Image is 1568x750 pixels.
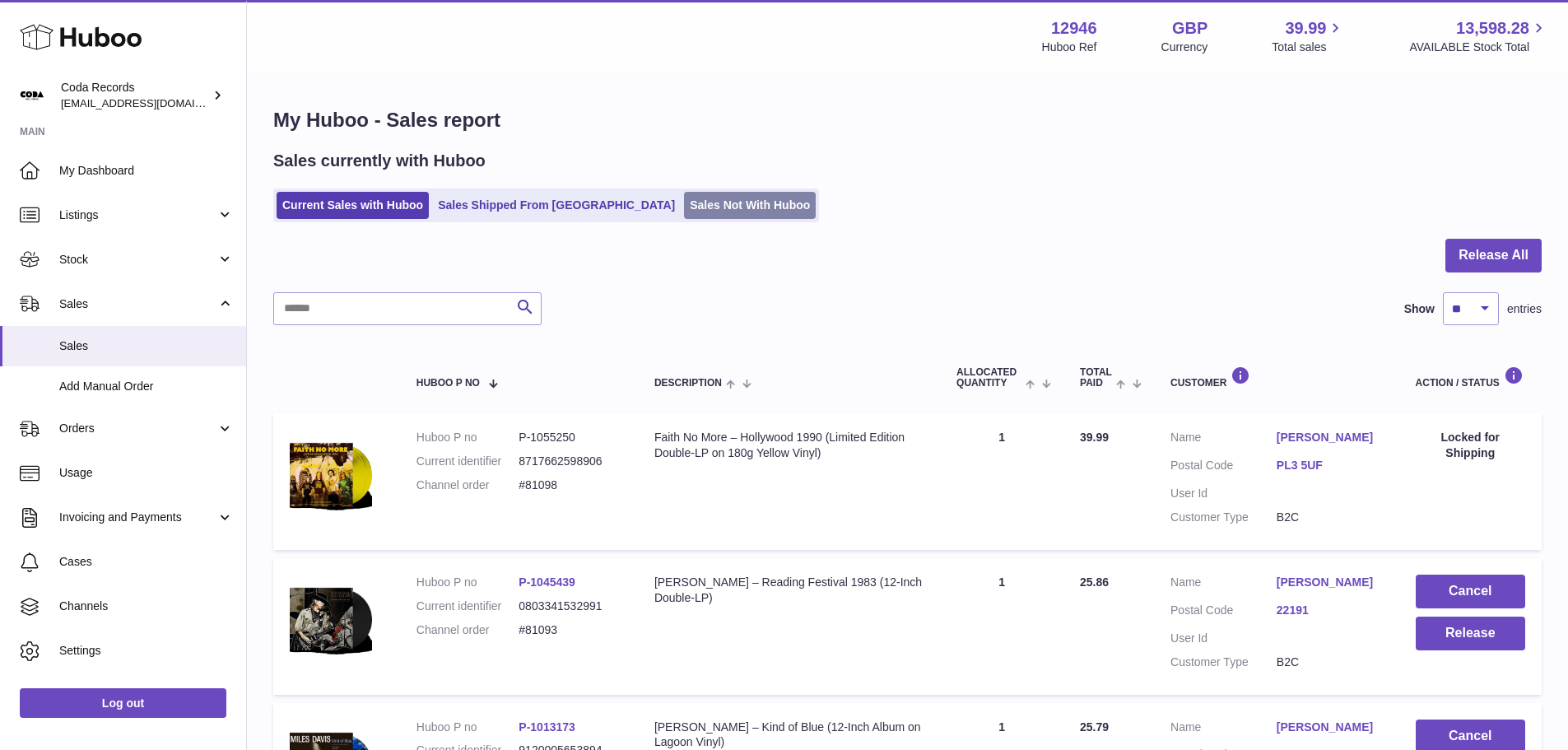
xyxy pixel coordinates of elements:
[416,430,519,445] dt: Huboo P no
[1277,603,1383,618] a: 22191
[1170,486,1277,501] dt: User Id
[1404,301,1435,317] label: Show
[1277,458,1383,473] a: PL3 5UF
[1285,17,1326,40] span: 39.99
[59,510,216,525] span: Invoicing and Payments
[59,554,234,570] span: Cases
[416,575,519,590] dt: Huboo P no
[1507,301,1542,317] span: entries
[1170,603,1277,622] dt: Postal Code
[432,192,681,219] a: Sales Shipped From [GEOGRAPHIC_DATA]
[654,575,924,606] div: [PERSON_NAME] – Reading Festival 1983 (12-Inch Double-LP)
[277,192,429,219] a: Current Sales with Huboo
[956,367,1021,389] span: ALLOCATED Quantity
[416,477,519,493] dt: Channel order
[273,150,486,172] h2: Sales currently with Huboo
[1161,40,1208,55] div: Currency
[1445,239,1542,273] button: Release All
[1080,575,1109,589] span: 25.86
[1409,17,1548,55] a: 13,598.28 AVAILABLE Stock Total
[1170,720,1277,739] dt: Name
[290,430,372,519] img: 1755528047.png
[59,338,234,354] span: Sales
[61,80,209,111] div: Coda Records
[416,599,519,614] dt: Current identifier
[1277,575,1383,590] a: [PERSON_NAME]
[1172,17,1207,40] strong: GBP
[1277,430,1383,445] a: [PERSON_NAME]
[519,575,575,589] a: P-1045439
[59,643,234,659] span: Settings
[59,252,216,268] span: Stock
[416,454,519,469] dt: Current identifier
[1272,17,1345,55] a: 39.99 Total sales
[519,720,575,734] a: P-1013173
[1170,366,1383,389] div: Customer
[1170,458,1277,477] dt: Postal Code
[940,558,1063,695] td: 1
[519,599,621,614] dd: 0803341532991
[59,163,234,179] span: My Dashboard
[519,622,621,638] dd: #81093
[290,575,372,664] img: 129461747829280.png
[59,421,216,436] span: Orders
[1409,40,1548,55] span: AVAILABLE Stock Total
[59,465,234,481] span: Usage
[1456,17,1529,40] span: 13,598.28
[1416,366,1525,389] div: Action / Status
[1080,720,1109,734] span: 25.79
[20,688,226,718] a: Log out
[684,192,816,219] a: Sales Not With Huboo
[1416,575,1525,608] button: Cancel
[1080,431,1109,444] span: 39.99
[20,83,44,108] img: haz@pcatmedia.com
[1080,367,1112,389] span: Total paid
[519,430,621,445] dd: P-1055250
[416,622,519,638] dt: Channel order
[273,107,1542,133] h1: My Huboo - Sales report
[61,96,242,109] span: [EMAIL_ADDRESS][DOMAIN_NAME]
[1051,17,1097,40] strong: 12946
[416,720,519,735] dt: Huboo P no
[519,477,621,493] dd: #81098
[416,378,480,389] span: Huboo P no
[1042,40,1097,55] div: Huboo Ref
[59,599,234,614] span: Channels
[59,379,234,394] span: Add Manual Order
[1170,510,1277,525] dt: Customer Type
[519,454,621,469] dd: 8717662598906
[1277,655,1383,670] dd: B2C
[59,207,216,223] span: Listings
[1170,655,1277,670] dt: Customer Type
[1277,720,1383,735] a: [PERSON_NAME]
[1272,40,1345,55] span: Total sales
[59,296,216,312] span: Sales
[654,378,722,389] span: Description
[940,413,1063,550] td: 1
[1416,430,1525,461] div: Locked for Shipping
[1170,575,1277,594] dt: Name
[1170,430,1277,450] dt: Name
[654,430,924,461] div: Faith No More – Hollywood 1990 (Limited Edition Double-LP on 180g Yellow Vinyl)
[1170,631,1277,646] dt: User Id
[1277,510,1383,525] dd: B2C
[1416,617,1525,650] button: Release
